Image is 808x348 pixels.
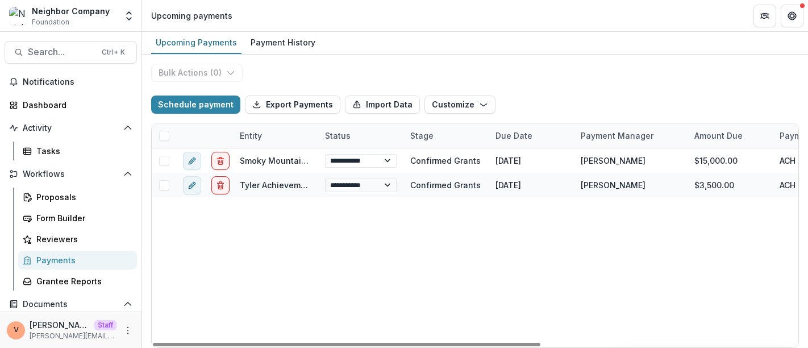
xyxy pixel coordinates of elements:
button: Import Data [345,96,420,114]
div: [PERSON_NAME] [581,179,645,191]
nav: breadcrumb [147,7,237,24]
div: Venkat [14,326,19,334]
button: Partners [753,5,776,27]
div: Due Date [489,123,574,148]
div: Ctrl + K [99,46,127,59]
div: Status [318,123,403,148]
div: Upcoming payments [151,10,232,22]
a: Form Builder [18,209,137,227]
div: [DATE] [489,173,574,197]
div: Dashboard [23,99,128,111]
button: Customize [424,96,495,114]
button: Bulk Actions (0) [151,64,243,82]
span: Activity [23,123,119,133]
button: Open entity switcher [121,5,137,27]
span: Foundation [32,17,69,27]
a: Payment History [246,32,320,54]
button: Get Help [781,5,803,27]
p: Staff [94,320,116,330]
button: edit [183,152,201,170]
img: Neighbor Company [9,7,27,25]
div: Neighbor Company [32,5,110,17]
a: Smoky Mountain Area Rescue Ministries Inc [240,156,414,165]
div: Due Date [489,130,539,142]
span: Workflows [23,169,119,179]
div: Amount Due [688,123,773,148]
button: edit [183,176,201,194]
div: Status [318,130,357,142]
button: Open Workflows [5,165,137,183]
div: Stage [403,123,489,148]
span: Search... [28,47,95,57]
div: Stage [403,130,440,142]
a: Tyler Achievement Center For Kids [240,180,376,190]
div: [PERSON_NAME] [581,155,645,167]
a: Tasks [18,142,137,160]
div: Form Builder [36,212,128,224]
div: Payment Manager [574,123,688,148]
div: Entity [233,130,269,142]
span: Notifications [23,77,132,87]
p: [PERSON_NAME][EMAIL_ADDRESS][DOMAIN_NAME] [30,331,116,341]
div: Payment Manager [574,130,660,142]
a: Reviewers [18,230,137,248]
a: Payments [18,251,137,270]
div: Payments [36,254,128,266]
div: Grantee Reports [36,275,128,287]
button: Export Payments [245,96,340,114]
div: Proposals [36,191,128,203]
div: Confirmed Grants [410,155,481,167]
button: Schedule payment [151,96,240,114]
button: delete [211,176,230,194]
div: Payment History [246,34,320,51]
button: delete [211,152,230,170]
div: Tasks [36,145,128,157]
button: Open Activity [5,119,137,137]
div: [DATE] [489,148,574,173]
div: Amount Due [688,130,749,142]
a: Upcoming Payments [151,32,241,54]
button: More [121,324,135,337]
div: Reviewers [36,233,128,245]
a: Proposals [18,188,137,206]
div: Entity [233,123,318,148]
a: Grantee Reports [18,272,137,291]
button: Open Documents [5,295,137,313]
span: Documents [23,300,119,309]
button: Search... [5,41,137,64]
div: $3,500.00 [688,173,773,197]
a: Dashboard [5,96,137,114]
div: Upcoming Payments [151,34,241,51]
p: [PERSON_NAME] [30,319,90,331]
div: $15,000.00 [688,148,773,173]
button: Notifications [5,73,137,91]
div: Confirmed Grants [410,179,481,191]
